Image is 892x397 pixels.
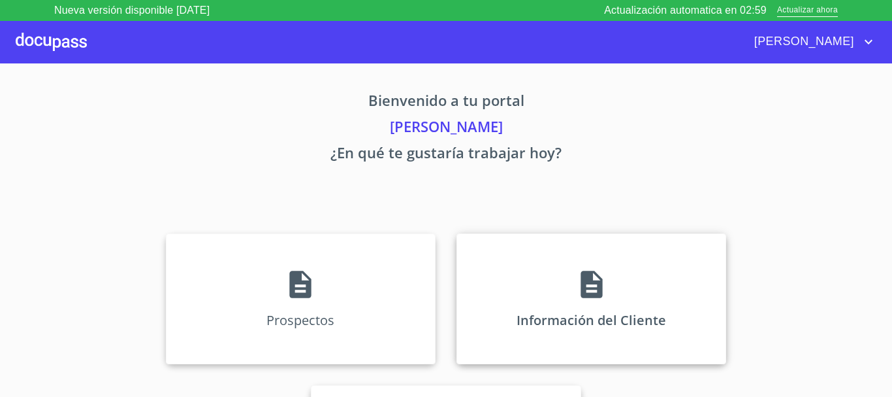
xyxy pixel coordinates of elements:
[744,31,876,52] button: account of current user
[604,3,767,18] p: Actualización automatica en 02:59
[744,31,861,52] span: [PERSON_NAME]
[266,311,334,329] p: Prospectos
[517,311,666,329] p: Información del Cliente
[44,116,848,142] p: [PERSON_NAME]
[44,142,848,168] p: ¿En qué te gustaría trabajar hoy?
[777,4,838,18] span: Actualizar ahora
[44,90,848,116] p: Bienvenido a tu portal
[54,3,210,18] p: Nueva versión disponible [DATE]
